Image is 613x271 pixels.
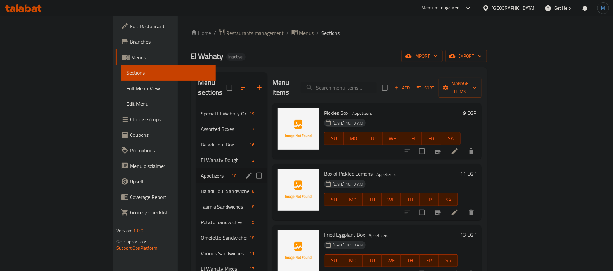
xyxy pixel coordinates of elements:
[249,125,257,133] div: items
[424,134,439,143] span: FR
[201,172,229,179] span: Appetizers
[439,254,458,267] button: SA
[420,193,439,206] button: FR
[126,69,210,77] span: Sections
[417,84,434,92] span: Sort
[191,29,487,37] nav: breadcrumb
[291,29,314,37] a: Menus
[247,249,257,257] div: items
[365,256,379,265] span: TU
[374,170,399,178] div: Appetizers
[196,245,267,261] div: Various Sandwiches11
[196,214,267,230] div: Potato Sandwiches9
[330,120,366,126] span: [DATE] 10:10 AM
[130,22,210,30] span: Edit Restaurant
[444,134,458,143] span: SA
[201,203,249,211] span: Taamia Sandwiches
[116,174,216,189] a: Upsell
[249,219,257,225] span: 9
[422,256,436,265] span: FR
[196,183,267,199] div: Baladi Foul Sandwiches8
[126,100,210,108] span: Edit Menu
[116,112,216,127] a: Choice Groups
[422,4,461,12] div: Menu-management
[196,168,267,183] div: Appetizers10edit
[247,235,257,241] span: 18
[382,193,401,206] button: WE
[464,144,479,159] button: delete
[133,226,143,235] span: 1.0.0
[366,134,380,143] span: TU
[131,53,210,61] span: Menus
[249,203,257,211] div: items
[227,29,284,37] span: Restaurants management
[219,29,284,37] a: Restaurants management
[401,254,420,267] button: TH
[278,108,319,150] img: Pickles Box
[130,162,210,170] span: Menu disclaimer
[405,134,419,143] span: TH
[451,209,459,216] a: Edit menu item
[324,169,373,179] span: Box of Pickled Lemons
[402,132,422,145] button: TH
[130,209,210,216] span: Grocery Checklist
[116,18,216,34] a: Edit Restaurant
[363,254,382,267] button: TU
[403,256,417,265] span: TH
[247,142,257,148] span: 16
[382,254,401,267] button: WE
[130,131,210,139] span: Coupons
[392,83,412,93] button: Add
[384,256,398,265] span: WE
[229,173,239,179] span: 10
[327,195,341,204] span: SU
[317,29,319,37] li: /
[415,206,429,219] span: Select to update
[116,158,216,174] a: Menu disclaimer
[201,141,247,148] span: Baladi Foul Box
[247,250,257,256] span: 11
[346,134,361,143] span: MO
[201,187,249,195] span: Baladi Foul Sandwiches
[116,226,132,235] span: Version:
[130,38,210,46] span: Branches
[363,193,382,206] button: TU
[420,254,439,267] button: FR
[366,232,391,239] span: Appetizers
[415,83,436,93] button: Sort
[343,193,363,206] button: MO
[121,65,216,81] a: Sections
[393,84,411,92] span: Add
[324,254,343,267] button: SU
[201,125,249,133] span: Assorted Boxes
[346,195,360,204] span: MO
[249,218,257,226] div: items
[330,181,366,187] span: [DATE] 10:10 AM
[130,115,210,123] span: Choice Groups
[130,146,210,154] span: Promotions
[450,52,482,60] span: export
[201,249,247,257] span: Various Sandwiches
[201,218,249,226] span: Potato Sandwiches
[116,237,146,246] span: Get support on:
[196,230,267,245] div: Omelette Sandwiches18
[350,110,375,117] span: Appetizers
[272,78,293,97] h2: Menu items
[363,132,383,145] button: TU
[422,132,441,145] button: FR
[201,156,249,164] span: El Wahaty Dough
[383,132,402,145] button: WE
[247,141,257,148] div: items
[441,132,461,145] button: SA
[116,143,216,158] a: Promotions
[116,34,216,49] a: Branches
[126,84,210,92] span: Full Menu View
[422,195,436,204] span: FR
[439,193,458,206] button: SA
[464,205,479,220] button: delete
[116,127,216,143] a: Coupons
[244,171,254,180] button: edit
[374,171,399,178] span: Appetizers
